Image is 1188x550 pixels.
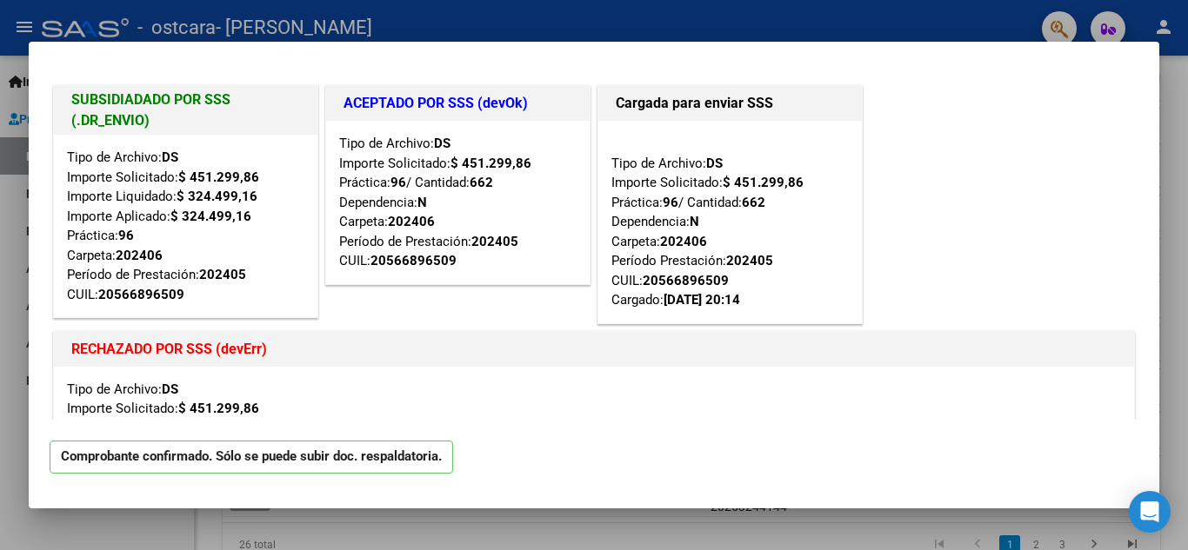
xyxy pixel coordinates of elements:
[67,148,304,304] div: Tipo de Archivo: Importe Solicitado: Importe Liquidado: Importe Aplicado: Práctica: Carpeta: Perí...
[50,441,453,474] p: Comprobante confirmado. Sólo se puede subir doc. respaldatoria.
[178,401,259,416] strong: $ 451.299,86
[690,214,699,229] strong: N
[616,93,844,114] h1: Cargada para enviar SSS
[471,234,518,249] strong: 202405
[178,169,259,185] strong: $ 451.299,86
[706,156,723,171] strong: DS
[643,271,729,291] div: 20566896509
[388,214,435,229] strong: 202406
[370,251,457,271] div: 20566896509
[434,136,451,151] strong: DS
[116,248,163,263] strong: 202406
[726,253,773,268] strong: 202405
[1129,491,1171,533] div: Open Intercom Messenger
[199,267,246,282] strong: 202405
[344,93,572,114] h1: ACEPTADO POR SSS (devOk)
[723,175,804,190] strong: $ 451.299,86
[162,149,178,165] strong: DS
[390,175,406,190] strong: 96
[470,175,493,190] strong: 662
[118,228,134,243] strong: 96
[660,234,707,249] strong: 202406
[71,339,1117,360] h1: RECHAZADO POR SSS (devErr)
[71,89,300,131] h1: SUBSIDIADADO POR SSS (.DR_ENVIO)
[170,209,251,224] strong: $ 324.499,16
[177,189,257,204] strong: $ 324.499,16
[663,195,678,210] strong: 96
[339,134,577,271] div: Tipo de Archivo: Importe Solicitado: Práctica: / Cantidad: Dependencia: Carpeta: Período de Prest...
[611,134,849,310] div: Tipo de Archivo: Importe Solicitado: Práctica: / Cantidad: Dependencia: Carpeta: Período Prestaci...
[67,380,1121,536] div: Tipo de Archivo: Importe Solicitado: Práctica: / Cantidad: Dependencia: Carpeta: Período de Prest...
[451,156,531,171] strong: $ 451.299,86
[417,195,427,210] strong: N
[664,292,740,308] strong: [DATE] 20:14
[98,285,184,305] div: 20566896509
[742,195,765,210] strong: 662
[162,381,178,397] strong: DS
